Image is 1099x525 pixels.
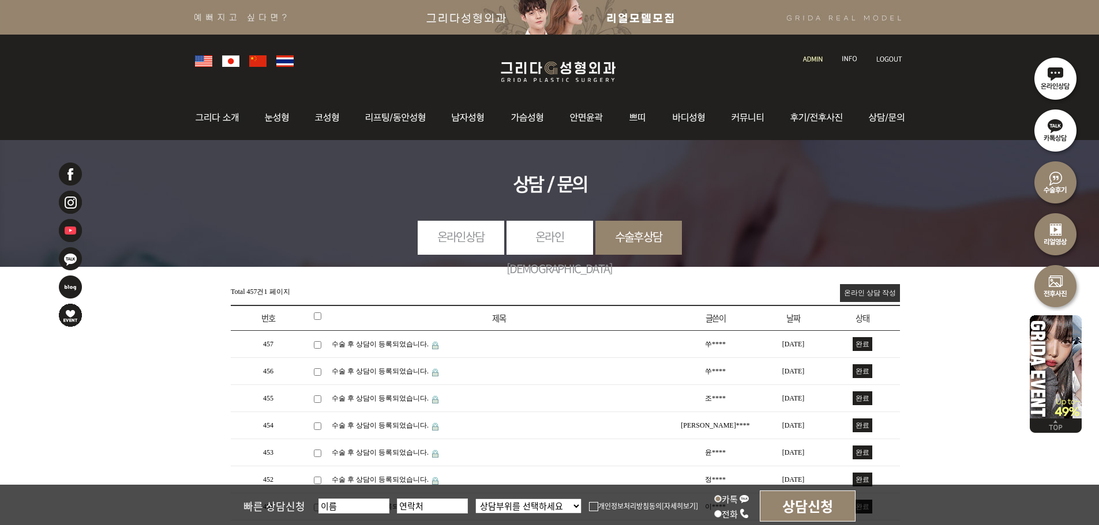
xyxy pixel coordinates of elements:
[778,95,858,140] img: 후기/전후사진
[739,493,749,504] img: kakao_icon.png
[762,358,825,385] td: [DATE]
[58,274,83,300] img: 네이버블로그
[332,421,429,429] a: 수술 후 상담이 등록되었습니다.
[432,342,438,349] img: 비밀글
[853,473,872,486] span: 완료
[1030,104,1082,156] img: 카톡상담
[714,495,722,503] input: 카톡
[659,95,719,140] img: 바디성형
[332,367,429,375] a: 수술 후 상담이 등록되었습니다.
[1030,418,1082,433] img: 위로가기
[352,95,440,140] img: 동안성형
[418,221,504,252] a: 온라인상담
[231,412,306,439] td: 454
[329,305,669,331] th: 제목
[760,490,856,522] input: 상담신청
[432,369,438,376] img: 비밀글
[222,55,239,67] img: global_japan.png
[1030,259,1082,311] img: 수술전후사진
[332,448,429,456] a: 수술 후 상담이 등록되었습니다.
[669,305,762,331] th: 글쓴이
[1030,207,1082,259] img: 리얼영상
[786,312,800,324] a: 날짜
[853,391,872,405] span: 완료
[739,508,749,519] img: call_icon.png
[595,221,682,252] a: 수술후상담
[432,423,438,430] img: 비밀글
[58,246,83,271] img: 카카오톡
[231,385,306,412] td: 455
[195,55,212,67] img: global_usa.png
[303,95,352,140] img: 코성형
[231,284,290,297] div: 1 페이지
[853,337,872,351] span: 완료
[853,418,872,432] span: 완료
[589,501,662,511] label: 개인정보처리방침동의
[231,288,264,296] span: Total 457건
[58,190,83,215] img: 인스타그램
[498,95,557,140] img: 가슴성형
[276,55,294,67] img: global_thailand.png
[853,445,872,459] span: 완료
[231,331,306,358] td: 457
[231,305,306,331] th: 번호
[507,221,593,284] a: 온라인[DEMOGRAPHIC_DATA]
[1030,156,1082,207] img: 수술후기
[397,498,468,513] input: 연락처
[332,475,429,484] a: 수술 후 상담이 등록되었습니다.
[719,95,778,140] img: 커뮤니티
[231,466,306,493] td: 452
[432,477,438,485] img: 비밀글
[58,303,83,328] img: 이벤트
[1030,52,1082,104] img: 온라인상담
[318,498,389,513] input: 이름
[714,510,722,518] input: 전화
[557,95,617,140] img: 안면윤곽
[440,95,498,140] img: 남자성형
[189,95,252,140] img: 그리다소개
[714,508,749,520] label: 전화
[589,502,598,511] img: checkbox.png
[762,439,825,466] td: [DATE]
[58,161,83,187] img: 페이스북
[840,284,900,302] a: 온라인 상담 작성
[58,218,83,243] img: 유투브
[432,450,438,458] img: 비밀글
[231,439,306,466] td: 453
[858,95,910,140] img: 상담/문의
[876,56,903,62] img: logout_text.jpg
[332,394,429,402] a: 수술 후 상담이 등록되었습니다.
[853,364,872,378] span: 완료
[825,305,900,331] th: 상태
[252,95,303,140] img: 눈성형
[842,56,857,62] img: info_text.jpg
[231,358,306,385] td: 456
[249,55,267,67] img: global_china.png
[762,412,825,439] td: [DATE]
[762,331,825,358] td: [DATE]
[762,385,825,412] td: [DATE]
[1030,311,1082,418] img: 이벤트
[489,58,627,85] img: 그리다성형외과
[432,396,438,403] img: 비밀글
[662,501,698,511] a: [자세히보기]
[762,466,825,493] td: [DATE]
[332,340,429,348] a: 수술 후 상담이 등록되었습니다.
[714,493,749,505] label: 카톡
[243,498,305,513] span: 빠른 상담신청
[617,95,659,140] img: 쁘띠
[803,56,823,62] img: adm_text.jpg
